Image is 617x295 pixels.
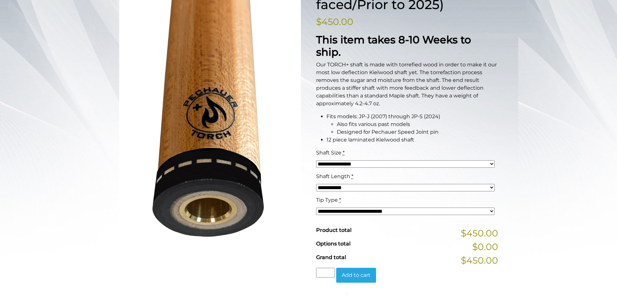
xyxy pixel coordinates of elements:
[351,173,353,179] abbr: required
[339,197,341,203] abbr: required
[316,16,353,27] bdi: 450.00
[337,128,498,136] li: Designed for Pechauer Speed Joint pin
[461,254,498,267] span: $450.00
[316,173,350,179] span: Shaft Length
[461,226,498,240] span: $450.00
[343,150,345,156] abbr: required
[472,240,498,254] span: $0.00
[316,16,322,27] span: $
[326,113,498,136] li: Fits models: JP-J (2007) through JP-S (2024)
[336,268,376,283] button: Add to cart
[316,268,335,278] input: Product quantity
[316,61,498,108] p: Our TORCH+ shaft is made with torrefied wood in order to make it our most low deflection Kielwood...
[316,241,350,247] span: Options total
[316,33,471,58] strong: This item takes 8-10 Weeks to ship.
[316,197,338,203] span: Tip Type
[316,227,351,233] span: Product total
[326,136,498,144] li: 12 piece laminated Kielwood shaft
[316,254,346,260] span: Grand total
[337,120,498,128] li: Also fits various past models
[316,150,341,156] span: Shaft Size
